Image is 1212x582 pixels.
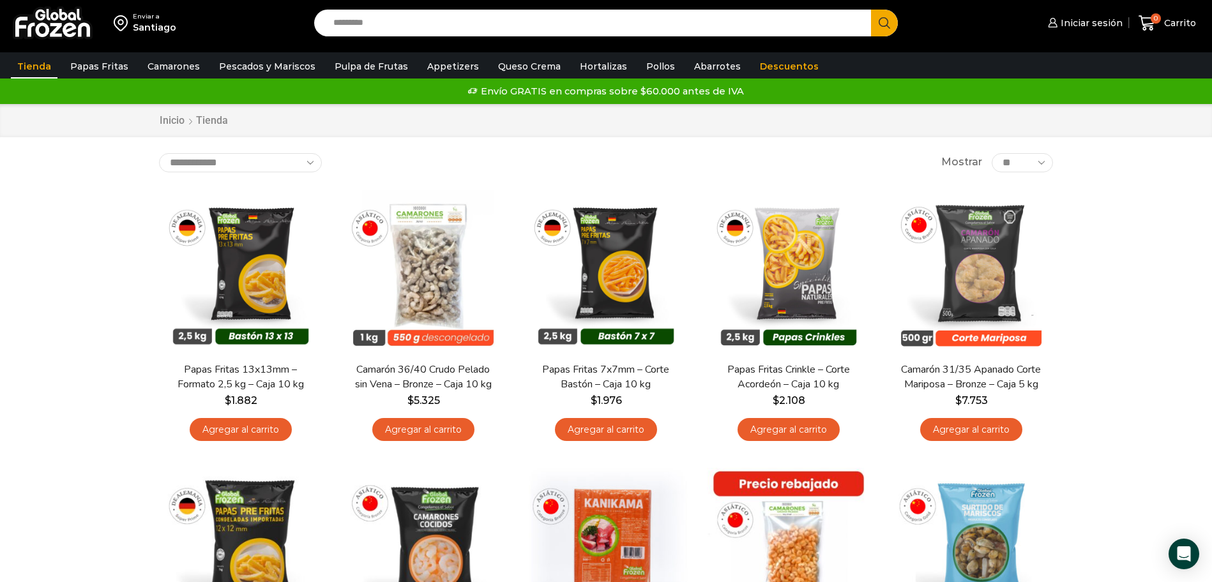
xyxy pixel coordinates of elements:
a: Papas Fritas [64,54,135,78]
button: Search button [871,10,898,36]
a: Descuentos [754,54,825,78]
a: Abarrotes [688,54,747,78]
a: Pescados y Mariscos [213,54,322,78]
span: Carrito [1161,17,1196,29]
bdi: 1.976 [591,394,622,407]
a: Pollos [640,54,681,78]
a: Camarón 31/35 Apanado Corte Mariposa – Bronze – Caja 5 kg [898,362,1045,392]
div: Open Intercom Messenger [1169,539,1199,569]
a: Pulpa de Frutas [328,54,414,78]
a: Agregar al carrito: “Camarón 36/40 Crudo Pelado sin Vena - Bronze - Caja 10 kg” [372,418,474,442]
h1: Tienda [196,114,228,126]
bdi: 2.108 [773,394,805,407]
bdi: 1.882 [225,394,257,407]
span: $ [955,394,962,407]
nav: Breadcrumb [159,114,228,128]
span: 0 [1151,13,1161,24]
a: Hortalizas [573,54,633,78]
a: Tienda [11,54,57,78]
select: Pedido de la tienda [159,153,322,172]
span: Mostrar [941,155,982,170]
a: Iniciar sesión [1045,10,1123,36]
span: $ [407,394,414,407]
bdi: 5.325 [407,394,440,407]
img: address-field-icon.svg [114,12,133,34]
span: $ [773,394,779,407]
a: Queso Crema [492,54,567,78]
a: Papas Fritas 13x13mm – Formato 2,5 kg – Caja 10 kg [167,362,314,392]
a: Agregar al carrito: “Camarón 31/35 Apanado Corte Mariposa - Bronze - Caja 5 kg” [920,418,1022,442]
span: $ [591,394,597,407]
a: Papas Fritas 7x7mm – Corte Bastón – Caja 10 kg [533,362,679,392]
a: Camarones [141,54,206,78]
a: Inicio [159,114,185,128]
span: Iniciar sesión [1057,17,1123,29]
a: Papas Fritas Crinkle – Corte Acordeón – Caja 10 kg [715,362,862,392]
span: $ [225,394,231,407]
a: Agregar al carrito: “Papas Fritas 7x7mm - Corte Bastón - Caja 10 kg” [555,418,657,442]
a: Agregar al carrito: “Papas Fritas 13x13mm - Formato 2,5 kg - Caja 10 kg” [190,418,292,442]
bdi: 7.753 [955,394,988,407]
a: Camarón 36/40 Crudo Pelado sin Vena – Bronze – Caja 10 kg [350,362,497,392]
a: 0 Carrito [1135,8,1199,38]
a: Appetizers [421,54,485,78]
div: Santiago [133,21,176,34]
a: Agregar al carrito: “Papas Fritas Crinkle - Corte Acordeón - Caja 10 kg” [738,418,840,442]
div: Enviar a [133,12,176,21]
